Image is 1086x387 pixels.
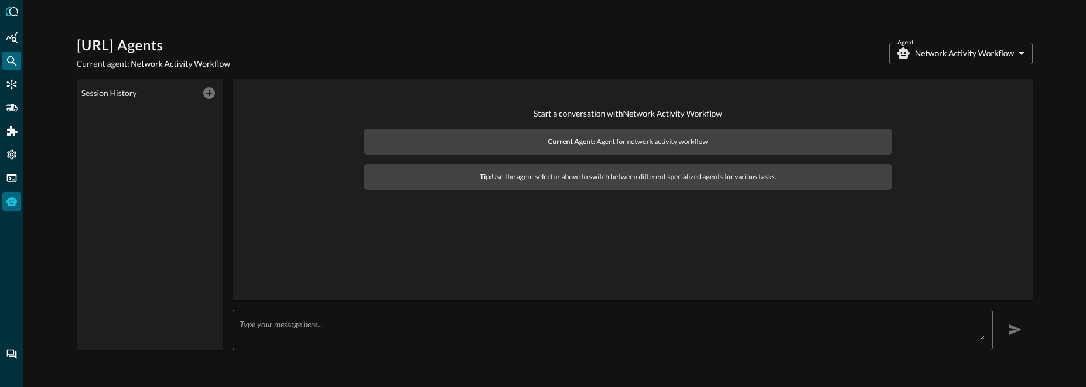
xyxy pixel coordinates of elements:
[371,171,884,183] span: Use the agent selector above to switch between different specialized agents for various tasks.
[371,136,884,148] span: Agent for network activity workflow
[77,58,230,70] p: Current agent:
[2,145,21,164] div: Settings
[2,28,21,47] div: Summary Insights
[2,98,21,117] div: Pipelines
[131,59,230,69] span: Network Activity Workflow
[915,47,1015,59] p: Network Activity Workflow
[2,52,21,70] div: Federated Search
[2,345,21,364] div: Chat
[81,87,137,99] legend: Session History
[77,37,230,56] h1: [URL] Agents
[3,122,22,141] div: Addons
[480,172,491,181] strong: Tip:
[897,37,914,48] label: Agent
[2,192,21,211] div: Query Agent
[364,107,892,119] p: Start a conversation with Network Activity Workflow
[548,137,595,146] strong: Current Agent:
[2,75,21,94] div: Connectors
[2,169,21,187] div: FSQL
